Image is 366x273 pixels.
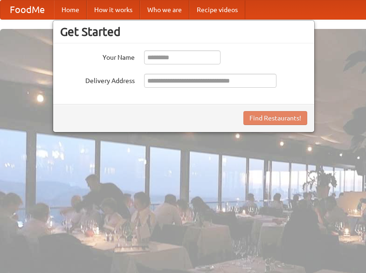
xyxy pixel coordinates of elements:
[189,0,245,19] a: Recipe videos
[140,0,189,19] a: Who we are
[243,111,307,125] button: Find Restaurants!
[0,0,54,19] a: FoodMe
[60,25,307,39] h3: Get Started
[54,0,87,19] a: Home
[60,50,135,62] label: Your Name
[60,74,135,85] label: Delivery Address
[87,0,140,19] a: How it works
